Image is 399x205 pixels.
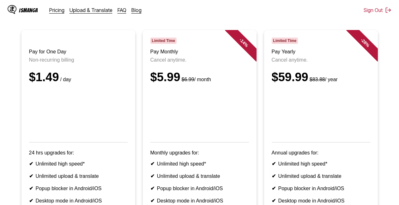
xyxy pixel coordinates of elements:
[272,92,370,133] iframe: PayPal
[150,198,154,203] b: ✔
[225,24,263,62] div: - 14 %
[272,173,276,179] b: ✔
[70,7,112,13] a: Upload & Translate
[150,185,249,191] li: Popup blocker in Android/iOS
[272,186,276,191] b: ✔
[8,5,16,14] img: IsManga Logo
[272,198,370,204] li: Desktop mode in Android/iOS
[150,70,249,84] div: $5.99
[29,173,33,179] b: ✔
[29,49,128,55] h3: Pay for One Day
[182,77,194,82] s: $6.99
[180,77,211,82] small: / month
[118,7,126,13] a: FAQ
[29,186,33,191] b: ✔
[150,173,249,179] li: Unlimited upload & translate
[150,173,154,179] b: ✔
[272,185,370,191] li: Popup blocker in Android/iOS
[29,70,128,84] div: $1.49
[29,161,33,166] b: ✔
[272,173,370,179] li: Unlimited upload & translate
[59,77,71,82] small: / day
[272,161,276,166] b: ✔
[19,7,38,13] div: IsManga
[29,92,128,133] iframe: PayPal
[150,150,249,156] p: Monthly upgrades for:
[29,198,33,203] b: ✔
[272,161,370,167] li: Unlimited high speed*
[150,49,249,55] h3: Pay Monthly
[310,77,325,82] s: $83.88
[272,57,370,63] p: Cancel anytime.
[29,198,128,204] li: Desktop mode in Android/iOS
[272,150,370,156] p: Annual upgrades for:
[150,57,249,63] p: Cancel anytime.
[29,150,128,156] p: 24 hrs upgrades for:
[150,92,249,133] iframe: PayPal
[272,38,298,44] span: Limited Time
[49,7,64,13] a: Pricing
[29,173,128,179] li: Unlimited upload & translate
[385,7,391,13] img: Sign out
[272,49,370,55] h3: Pay Yearly
[150,198,249,204] li: Desktop mode in Android/iOS
[8,5,49,15] a: IsManga LogoIsManga
[272,198,276,203] b: ✔
[150,161,154,166] b: ✔
[150,38,177,44] span: Limited Time
[272,70,370,84] div: $59.99
[29,185,128,191] li: Popup blocker in Android/iOS
[29,161,128,167] li: Unlimited high speed*
[131,7,142,13] a: Blog
[29,57,128,63] p: Non-recurring billing
[346,24,384,62] div: - 28 %
[364,7,391,13] button: Sign Out
[308,77,338,82] small: / year
[150,161,249,167] li: Unlimited high speed*
[150,186,154,191] b: ✔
